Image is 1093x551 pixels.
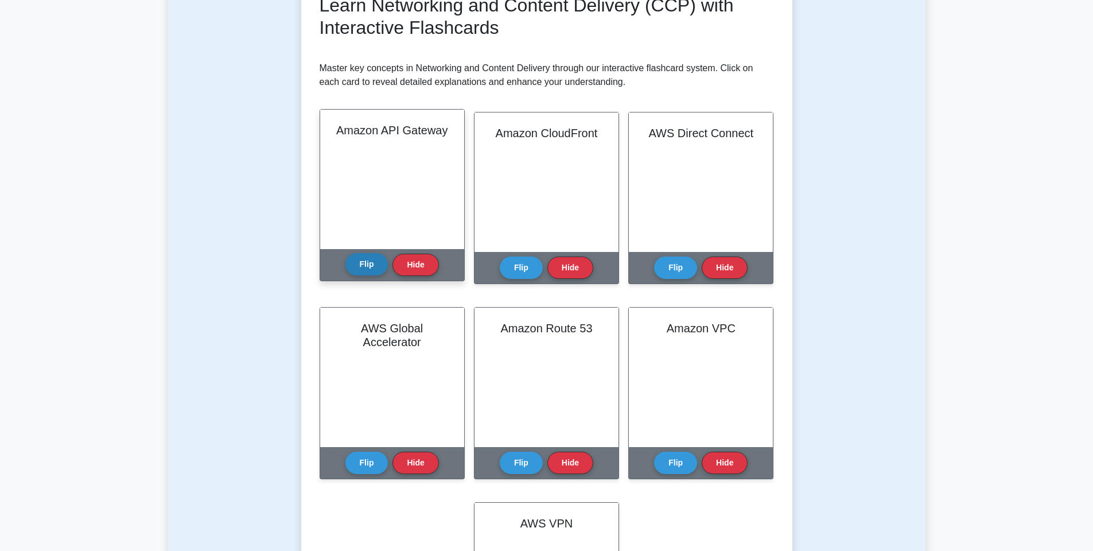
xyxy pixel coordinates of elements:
[334,321,450,349] h2: AWS Global Accelerator
[500,257,543,279] button: Flip
[643,126,759,140] h2: AWS Direct Connect
[345,452,388,474] button: Flip
[392,254,438,276] button: Hide
[334,123,450,137] h2: Amazon API Gateway
[654,452,697,474] button: Flip
[488,126,605,140] h2: Amazon CloudFront
[654,257,697,279] button: Flip
[702,257,748,279] button: Hide
[547,452,593,474] button: Hide
[500,452,543,474] button: Flip
[643,321,759,335] h2: Amazon VPC
[702,452,748,474] button: Hide
[392,452,438,474] button: Hide
[547,257,593,279] button: Hide
[488,517,605,530] h2: AWS VPN
[320,61,774,89] p: Master key concepts in Networking and Content Delivery through our interactive flashcard system. ...
[488,321,605,335] h2: Amazon Route 53
[345,253,388,275] button: Flip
